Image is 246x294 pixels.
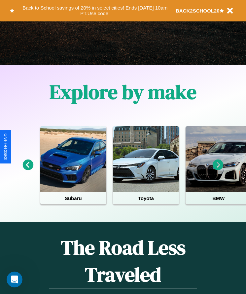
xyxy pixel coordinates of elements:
button: Back to School savings of 20% in select cities! Ends [DATE] 10am PT.Use code: [14,3,176,18]
h4: Subaru [40,192,106,204]
h1: Explore by make [50,78,196,105]
iframe: Intercom live chat [7,272,22,287]
h4: Toyota [113,192,179,204]
h1: The Road Less Traveled [49,234,197,288]
b: BACK2SCHOOL20 [176,8,220,14]
div: Give Feedback [3,133,8,160]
